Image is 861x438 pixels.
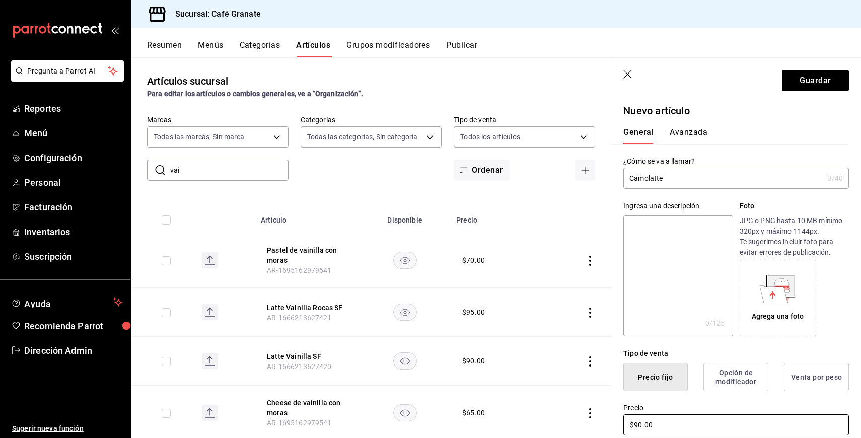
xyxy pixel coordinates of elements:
span: Todas las categorías, Sin categoría [307,132,418,142]
p: Nuevo artículo [623,103,849,118]
span: Ayuda [24,296,109,308]
th: Disponible [360,201,450,233]
button: actions [585,356,595,367]
button: open_drawer_menu [111,26,119,34]
div: 9 /40 [827,173,843,183]
h3: Sucursal: Café Granate [167,8,261,20]
div: Artículos sucursal [147,74,228,89]
span: Menú [24,126,122,140]
div: Agrega una foto [752,311,804,322]
label: ¿Cómo se va a llamar? [623,158,849,165]
button: edit-product-location [267,303,347,313]
div: Agrega una foto [742,262,814,334]
button: actions [585,408,595,418]
label: Precio [623,404,849,411]
div: Tipo de venta [623,348,849,359]
span: Configuración [24,151,122,165]
span: Suscripción [24,250,122,263]
a: Pregunta a Parrot AI [7,73,124,84]
button: Pregunta a Parrot AI [11,60,124,82]
p: Foto [740,201,849,211]
span: AR-1666213627421 [267,314,331,322]
button: edit-product-location [267,245,347,265]
input: $0.00 [623,414,849,435]
div: navigation tabs [623,127,837,144]
div: $ 95.00 [462,307,485,317]
button: availability-product [393,304,417,321]
th: Artículo [255,201,360,233]
span: AR-1695162979541 [267,419,331,427]
button: Categorías [240,40,280,57]
span: Todos los artículos [460,132,520,142]
label: Marcas [147,116,289,123]
button: Grupos modificadores [346,40,430,57]
button: availability-product [393,404,417,421]
label: Categorías [301,116,442,123]
div: $ 65.00 [462,408,485,418]
div: $ 70.00 [462,255,485,265]
button: General [623,127,654,144]
button: Guardar [782,70,849,91]
button: Publicar [446,40,477,57]
p: JPG o PNG hasta 10 MB mínimo 320px y máximo 1144px. Te sugerimos incluir foto para evitar errores... [740,215,849,258]
span: Dirección Admin [24,344,122,357]
span: Todas las marcas, Sin marca [154,132,245,142]
div: $ 90.00 [462,356,485,366]
button: edit-product-location [267,398,347,418]
span: AR-1666213627420 [267,362,331,371]
span: Reportes [24,102,122,115]
button: edit-product-location [267,351,347,361]
span: Facturación [24,200,122,214]
span: AR-1695162979541 [267,266,331,274]
span: Inventarios [24,225,122,239]
button: actions [585,256,595,266]
label: Tipo de venta [454,116,595,123]
div: 0 /125 [705,318,725,328]
div: navigation tabs [147,40,861,57]
button: Avanzada [670,127,707,144]
button: Venta por peso [784,363,849,391]
strong: Para editar los artículos o cambios generales, ve a “Organización”. [147,90,363,98]
button: actions [585,308,595,318]
span: Recomienda Parrot [24,319,122,333]
button: Opción de modificador [703,363,768,391]
input: Buscar artículo [170,160,289,180]
div: Ingresa una descripción [623,201,733,211]
button: Resumen [147,40,182,57]
button: availability-product [393,252,417,269]
button: Artículos [296,40,330,57]
button: availability-product [393,352,417,370]
button: Precio fijo [623,363,688,391]
button: Menús [198,40,223,57]
span: Sugerir nueva función [12,423,122,434]
span: Pregunta a Parrot AI [27,66,108,77]
th: Precio [450,201,539,233]
button: Ordenar [454,160,509,181]
span: Personal [24,176,122,189]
